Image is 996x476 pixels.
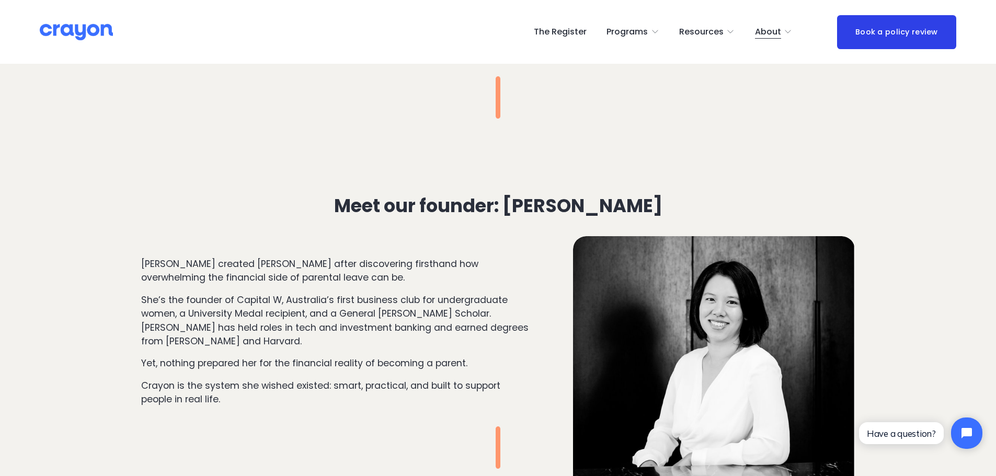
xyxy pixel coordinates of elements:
[141,293,531,349] p: She’s the founder of Capital W, Australia’s first business club for undergraduate women, a Univer...
[755,25,781,40] span: About
[837,15,956,49] a: Book a policy review
[679,24,735,40] a: folder dropdown
[606,25,648,40] span: Programs
[334,193,662,218] strong: Meet our founder: [PERSON_NAME]
[141,356,531,370] p: Yet, nothing prepared her for the financial reality of becoming a parent.
[141,379,531,407] p: Crayon is the system she wished existed: smart, practical, and built to support people in real life.
[141,257,531,285] p: [PERSON_NAME] created [PERSON_NAME] after discovering firsthand how overwhelming the financial si...
[679,25,724,40] span: Resources
[850,409,991,458] iframe: Tidio Chat
[606,24,659,40] a: folder dropdown
[755,24,793,40] a: folder dropdown
[534,24,587,40] a: The Register
[40,23,113,41] img: Crayon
